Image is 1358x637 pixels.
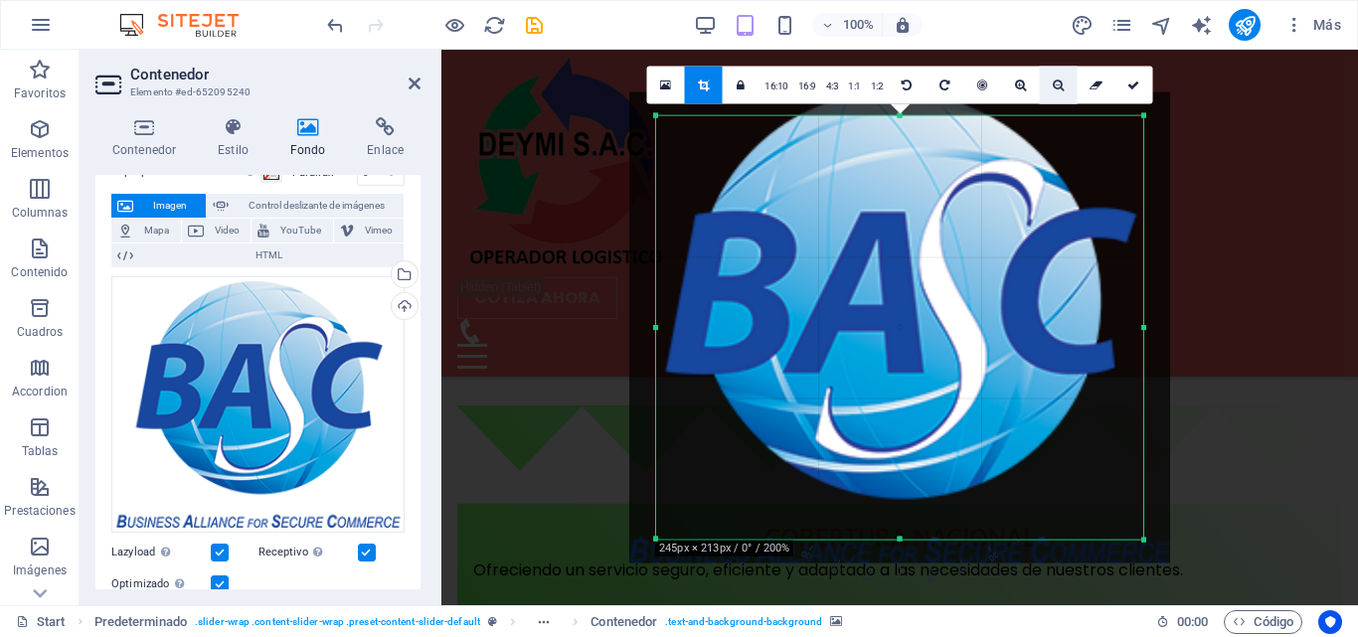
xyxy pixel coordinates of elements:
[16,610,66,634] a: Haz clic para cancelar la selección y doble clic para abrir páginas
[1001,66,1039,103] a: Acercar
[14,85,66,101] p: Favoritos
[1284,15,1341,35] span: Más
[843,67,866,104] a: 1:1
[17,324,64,340] p: Cuadros
[201,117,273,159] h4: Estilo
[195,610,480,634] span: . slider-wrap .content-slider-wrap .preset-content-slider-default
[812,13,883,37] button: 100%
[1191,614,1194,629] span: :
[522,13,546,37] button: save
[94,610,187,634] span: Haz clic para seleccionar y doble clic para editar
[111,243,404,267] button: HTML
[1109,13,1133,37] button: pages
[95,117,201,159] h4: Contenedor
[821,67,844,104] a: 4:3
[646,66,684,103] a: Selecciona archivos del administrador de archivos, de la galería de fotos o carga archivo(s)
[722,66,760,103] a: Conservar relación de aspecto
[324,14,347,37] i: Deshacer: Cambiar imagen (Ctrl+Z)
[111,572,211,596] label: Optimizado
[483,14,506,37] i: Volver a cargar página
[830,616,842,627] i: Este elemento contiene un fondo
[1114,66,1152,103] a: Confirmar
[442,13,466,37] button: Haz clic para salir del modo de previsualización y seguir editando
[1177,610,1208,634] span: 00 00
[13,562,67,578] p: Imágenes
[235,194,398,218] span: Control deslizante de imágenes
[1224,610,1302,634] button: Código
[1039,66,1077,103] a: Alejar
[482,13,506,37] button: reload
[22,443,59,459] p: Tablas
[926,66,963,103] a: Girar 90° a la derecha
[207,194,404,218] button: Control deslizante de imágenes
[4,503,75,519] p: Prestaciones
[1149,13,1173,37] button: navigator
[273,117,351,159] h4: Fondo
[1071,14,1094,37] i: Diseño (Ctrl+Alt+Y)
[139,243,398,267] span: HTML
[684,66,722,103] a: Modo de recorte
[1318,610,1342,634] button: Usercentrics
[139,194,200,218] span: Imagen
[11,145,69,161] p: Elementos
[360,219,399,242] span: Vimeo
[894,16,912,34] i: Al redimensionar, ajustar el nivel de zoom automáticamente para ajustarse al dispositivo elegido.
[888,66,926,103] a: Girar 90° a la izquierda
[258,541,358,564] label: Receptivo
[252,219,333,242] button: YouTube
[210,219,246,242] span: Video
[350,117,421,159] h4: Enlace
[1190,14,1213,37] i: AI Writer
[1276,9,1349,41] button: Más
[1077,66,1114,103] a: Restablecer
[11,264,68,280] p: Contenido
[963,66,1001,103] a: Centro
[760,67,793,104] a: 16:10
[591,610,657,634] span: Haz clic para seleccionar y doble clic para editar
[114,13,263,37] img: Editor Logo
[111,541,211,564] label: Lazyload
[1110,14,1133,37] i: Páginas (Ctrl+Alt+S)
[139,219,175,242] span: Mapa
[1156,610,1209,634] h6: Tiempo de la sesión
[130,83,381,101] h3: Elemento #ed-652095240
[793,67,821,104] a: 16:9
[12,205,69,221] p: Columnas
[130,66,421,83] h2: Contenedor
[111,276,405,533] div: logobasc-ousohOxbvFxkDk5uTZnIAQ.png
[292,167,357,178] label: Parallax
[111,194,206,218] button: Imagen
[275,219,327,242] span: YouTube
[1150,14,1173,37] i: Navegador
[866,67,889,104] a: 1:2
[1189,13,1213,37] button: text_generator
[1229,9,1261,41] button: publish
[323,13,347,37] button: undo
[488,616,497,627] i: Este elemento es un preajuste personalizable
[334,219,405,242] button: Vimeo
[12,384,68,399] p: Accordion
[523,14,546,37] i: Guardar (Ctrl+S)
[111,219,181,242] button: Mapa
[182,219,252,242] button: Video
[1233,610,1293,634] span: Código
[665,610,822,634] span: . text-and-background-background
[1070,13,1094,37] button: design
[655,541,793,557] div: 245px × 213px / 0° / 200%
[94,610,843,634] nav: breadcrumb
[842,13,874,37] h6: 100%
